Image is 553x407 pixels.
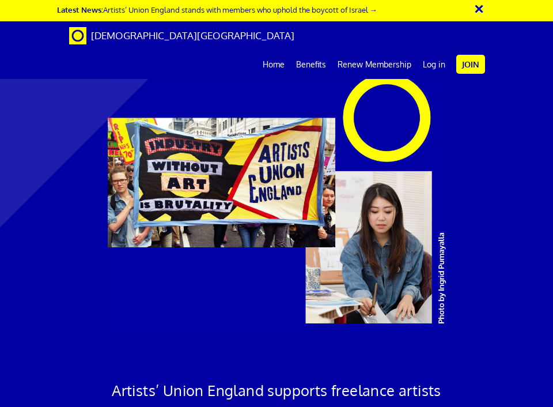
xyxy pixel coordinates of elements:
[91,29,294,42] span: [DEMOGRAPHIC_DATA][GEOGRAPHIC_DATA]
[57,5,103,14] strong: Latest News:
[57,5,377,14] a: Latest News:Artists’ Union England stands with members who uphold the boycott of Israel →
[456,55,485,74] a: Join
[417,50,451,79] a: Log in
[257,50,290,79] a: Home
[60,21,303,50] a: Brand [DEMOGRAPHIC_DATA][GEOGRAPHIC_DATA]
[332,50,417,79] a: Renew Membership
[290,50,332,79] a: Benefits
